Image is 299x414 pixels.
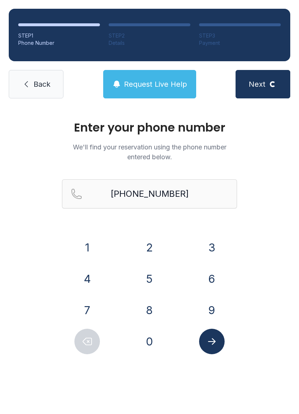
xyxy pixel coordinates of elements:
[137,235,162,260] button: 2
[199,32,281,39] div: STEP 3
[124,79,187,89] span: Request Live Help
[62,179,237,208] input: Reservation phone number
[199,297,225,323] button: 9
[34,79,50,89] span: Back
[109,39,190,47] div: Details
[137,297,162,323] button: 8
[62,142,237,162] p: We'll find your reservation using the phone number entered below.
[199,39,281,47] div: Payment
[18,32,100,39] div: STEP 1
[137,329,162,354] button: 0
[249,79,265,89] span: Next
[137,266,162,292] button: 5
[62,122,237,133] h1: Enter your phone number
[74,235,100,260] button: 1
[74,329,100,354] button: Delete number
[199,235,225,260] button: 3
[74,297,100,323] button: 7
[74,266,100,292] button: 4
[199,329,225,354] button: Submit lookup form
[109,32,190,39] div: STEP 2
[18,39,100,47] div: Phone Number
[199,266,225,292] button: 6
